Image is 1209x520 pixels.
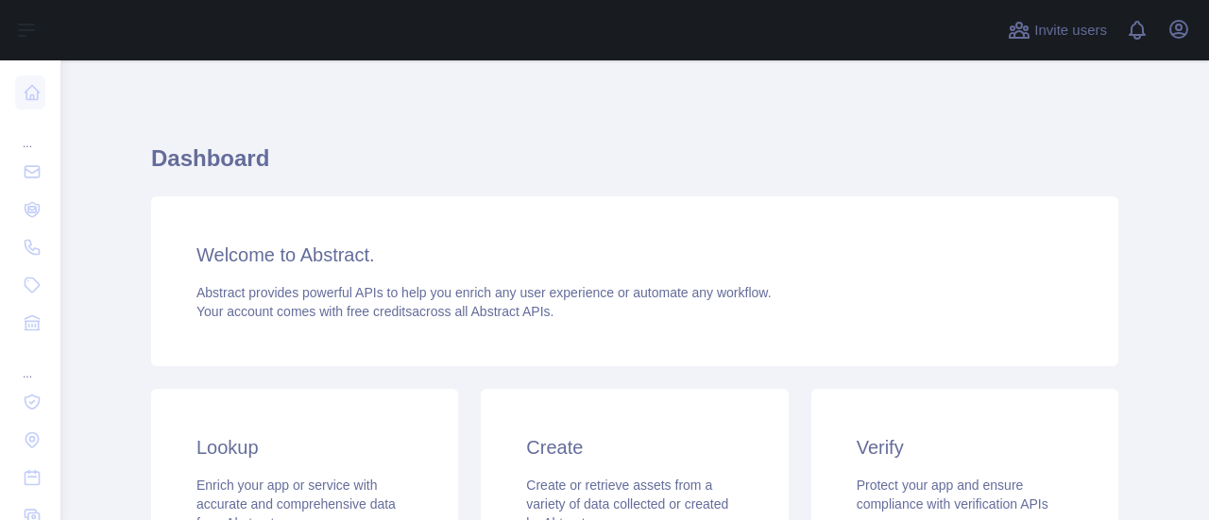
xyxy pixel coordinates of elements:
span: free credits [347,304,412,319]
div: ... [15,113,45,151]
h3: Create [526,434,742,461]
span: Abstract provides powerful APIs to help you enrich any user experience or automate any workflow. [196,285,772,300]
h3: Verify [857,434,1073,461]
button: Invite users [1004,15,1111,45]
h1: Dashboard [151,143,1118,189]
span: Your account comes with across all Abstract APIs. [196,304,553,319]
span: Invite users [1034,20,1107,42]
div: ... [15,344,45,381]
span: Protect your app and ensure compliance with verification APIs [857,478,1048,512]
h3: Lookup [196,434,413,461]
h3: Welcome to Abstract. [196,242,1073,268]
